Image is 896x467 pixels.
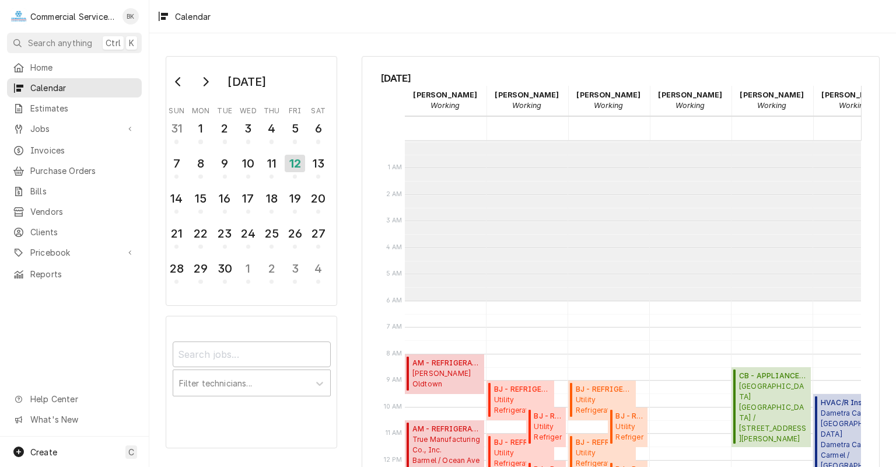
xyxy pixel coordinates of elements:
[262,260,281,277] div: 2
[165,102,188,116] th: Sunday
[309,190,327,207] div: 20
[30,123,118,135] span: Jobs
[123,8,139,25] div: Brian Key's Avatar
[30,11,116,23] div: Commercial Service Co.
[526,407,566,447] div: [Service] BJ - REFRIGERATION Utility Refrigerator* ASD - Bardin School / 425 Bardin Rd, Salinas, ...
[216,260,234,277] div: 30
[405,354,485,394] div: AM - REFRIGERATION(Finalized)[PERSON_NAME] Oldtown[STREET_ADDRESS]
[385,163,405,172] span: 1 AM
[262,225,281,242] div: 25
[223,72,270,92] div: [DATE]
[30,205,136,218] span: Vendors
[383,296,405,305] span: 6 AM
[7,264,142,284] a: Reports
[286,120,304,137] div: 5
[615,411,644,421] span: BJ - REFRIGERATION ( Finalized )
[309,225,327,242] div: 27
[30,393,135,405] span: Help Center
[191,190,209,207] div: 15
[128,446,134,458] span: C
[381,71,861,86] span: [DATE]
[740,90,804,99] strong: [PERSON_NAME]
[106,37,121,49] span: Ctrl
[7,202,142,221] a: Vendors
[7,161,142,180] a: Purchase Orders
[191,260,209,277] div: 29
[216,155,234,172] div: 9
[739,381,807,444] span: [GEOGRAPHIC_DATA] [GEOGRAPHIC_DATA] / [STREET_ADDRESS][PERSON_NAME]
[381,455,405,465] span: 12 PM
[839,101,868,110] em: Working
[731,367,811,447] div: [Service] CB - APPLIANCE Carmel Hills Care Center Carmel Hills Care Center / 23795 Holman Hwy, Mo...
[383,269,405,278] span: 5 AM
[7,99,142,118] a: Estimates
[494,384,551,395] span: BJ - REFRIGERATION ( Finalized )
[167,120,185,137] div: 31
[191,155,209,172] div: 8
[194,72,217,91] button: Go to next month
[129,37,134,49] span: K
[309,155,327,172] div: 13
[7,78,142,97] a: Calendar
[381,402,405,412] span: 10 AM
[309,120,327,137] div: 6
[512,101,541,110] em: Working
[383,375,405,385] span: 9 AM
[675,101,705,110] em: Working
[487,86,568,115] div: Bill Key - Working
[10,8,27,25] div: C
[494,437,551,448] span: BJ - REFRIGERATION ( Finalized )
[262,120,281,137] div: 4
[757,101,786,110] em: Working
[216,120,234,137] div: 2
[285,155,305,172] div: 12
[173,341,331,367] input: Search jobs...
[412,368,481,391] span: [PERSON_NAME] Oldtown [STREET_ADDRESS]
[412,424,481,434] span: AM - REFRIGERATION ( Uninvoiced )
[123,8,139,25] div: BK
[10,8,27,25] div: Commercial Service Co.'s Avatar
[7,33,142,53] button: Search anythingCtrlK
[494,395,551,417] span: Utility Refrigerator* ASD - [GEOGRAPHIC_DATA] / [STREET_ADDRESS]
[405,86,487,115] div: Audie Murphy - Working
[821,398,877,408] span: HVAC/R Installation ( Finalized )
[30,246,118,259] span: Pricebook
[487,381,554,420] div: BJ - REFRIGERATION(Finalized)Utility Refrigerator*ASD - [GEOGRAPHIC_DATA] / [STREET_ADDRESS]
[191,120,209,137] div: 1
[167,155,185,172] div: 7
[568,381,636,420] div: BJ - REFRIGERATION(Finalized)Utility Refrigerator*ASD - [GEOGRAPHIC_DATA] / [STREET_ADDRESS]
[594,101,623,110] em: Working
[239,190,257,207] div: 17
[534,411,562,421] span: BJ - REFRIGERATION ( Finalized )
[167,260,185,277] div: 28
[7,182,142,201] a: Bills
[30,82,136,94] span: Calendar
[286,190,304,207] div: 19
[413,90,477,99] strong: [PERSON_NAME]
[534,421,562,444] span: Utility Refrigerator* ASD - [PERSON_NAME][GEOGRAPHIC_DATA] / [STREET_ADDRESS][PERSON_NAME]
[173,331,331,409] div: Calendar Filters
[731,367,811,447] div: CB - APPLIANCE(Finalized)[GEOGRAPHIC_DATA][GEOGRAPHIC_DATA] / [STREET_ADDRESS][PERSON_NAME]
[166,316,337,448] div: Calendar Filters
[576,384,632,395] span: BJ - REFRIGERATION ( Finalized )
[813,86,895,115] div: David Waite - Working
[30,226,136,238] span: Clients
[216,190,234,207] div: 16
[28,37,92,49] span: Search anything
[383,216,405,225] span: 3 AM
[30,185,136,197] span: Bills
[430,101,460,110] em: Working
[167,72,190,91] button: Go to previous month
[739,371,807,381] span: CB - APPLIANCE ( Finalized )
[526,407,566,447] div: BJ - REFRIGERATION(Finalized)Utility Refrigerator*ASD - [PERSON_NAME][GEOGRAPHIC_DATA] / [STREET_...
[383,349,405,358] span: 8 AM
[239,225,257,242] div: 24
[216,225,234,242] div: 23
[309,260,327,277] div: 4
[30,61,136,74] span: Home
[167,225,185,242] div: 21
[30,165,136,177] span: Purchase Orders
[821,90,885,99] strong: [PERSON_NAME]
[236,102,260,116] th: Wednesday
[286,225,304,242] div: 26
